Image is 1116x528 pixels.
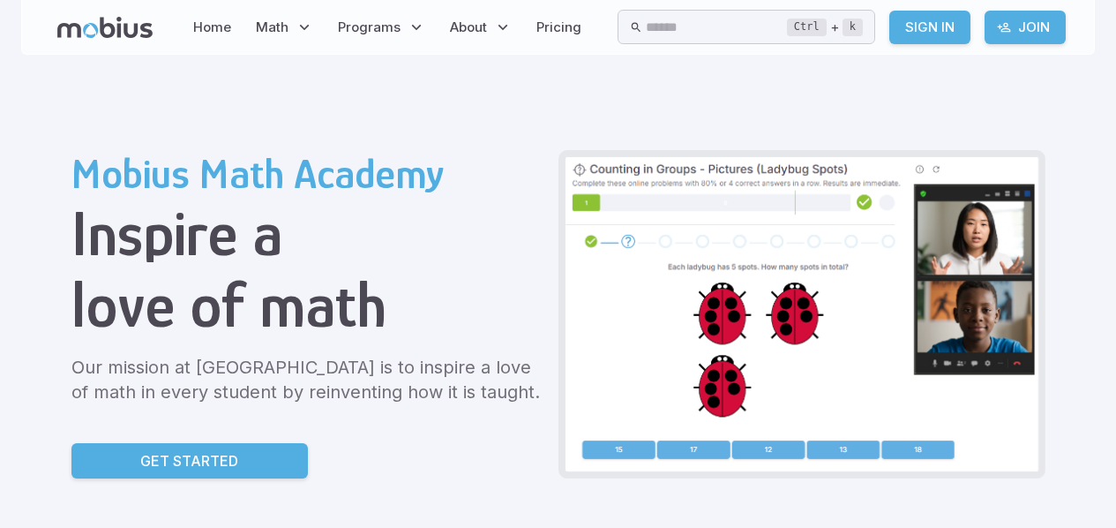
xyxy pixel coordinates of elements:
p: Get Started [140,450,238,471]
a: Join [985,11,1066,44]
kbd: Ctrl [787,19,827,36]
img: Grade 2 Class [565,157,1038,471]
a: Home [188,7,236,48]
div: + [787,17,863,38]
a: Get Started [71,443,308,479]
a: Sign In [889,11,970,44]
span: About [450,18,487,37]
h1: Inspire a [71,198,544,269]
h1: love of math [71,269,544,341]
kbd: k [843,19,863,36]
h2: Mobius Math Academy [71,150,544,198]
span: Programs [338,18,401,37]
p: Our mission at [GEOGRAPHIC_DATA] is to inspire a love of math in every student by reinventing how... [71,355,544,404]
span: Math [256,18,288,37]
a: Pricing [531,7,587,48]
